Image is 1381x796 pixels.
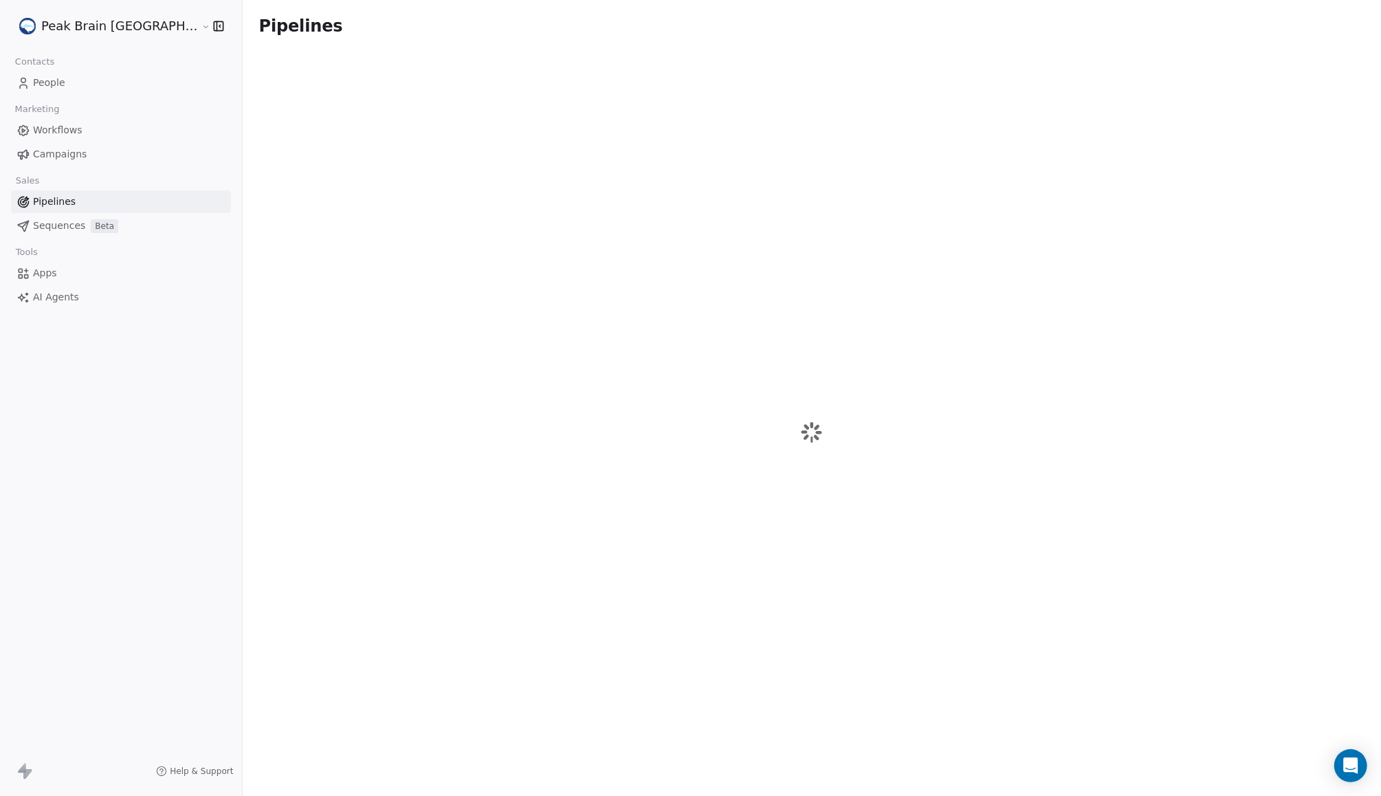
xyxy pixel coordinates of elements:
[11,190,231,213] a: Pipelines
[1334,749,1367,782] div: Open Intercom Messenger
[170,766,233,777] span: Help & Support
[9,52,60,72] span: Contacts
[11,286,231,309] a: AI Agents
[10,242,43,263] span: Tools
[41,17,198,35] span: Peak Brain [GEOGRAPHIC_DATA]
[33,290,79,305] span: AI Agents
[11,143,231,166] a: Campaigns
[11,214,231,237] a: SequencesBeta
[33,76,65,90] span: People
[11,119,231,142] a: Workflows
[19,18,36,34] img: Peak%20Brain%20Logo.png
[11,71,231,94] a: People
[33,123,82,137] span: Workflows
[9,99,65,120] span: Marketing
[91,219,118,233] span: Beta
[16,14,192,38] button: Peak Brain [GEOGRAPHIC_DATA]
[11,262,231,285] a: Apps
[33,147,87,162] span: Campaigns
[156,766,233,777] a: Help & Support
[33,195,76,209] span: Pipelines
[10,170,45,191] span: Sales
[33,219,85,233] span: Sequences
[33,266,57,280] span: Apps
[259,16,343,36] span: Pipelines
